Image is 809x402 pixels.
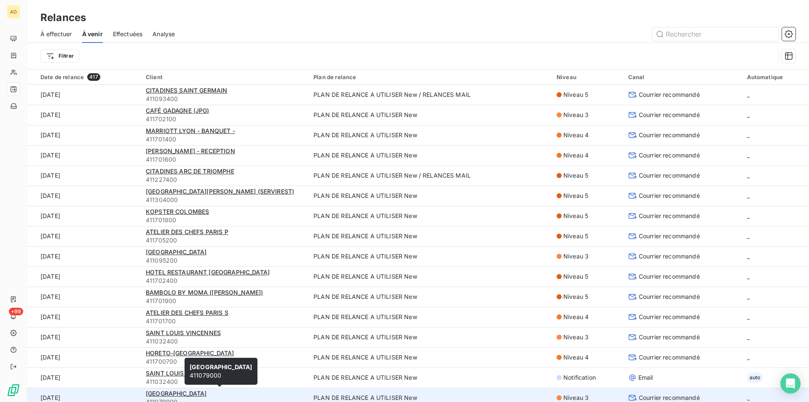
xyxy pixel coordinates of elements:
span: Courrier recommandé [639,353,700,362]
span: Effectuées [113,30,143,38]
td: [DATE] [27,85,141,105]
span: 411701700 [146,317,303,325]
span: _ [747,131,750,138]
span: +99 [9,308,23,315]
span: _ [747,91,750,98]
span: _ [747,354,750,361]
div: Canal [628,74,737,80]
span: Niveau 3 [563,333,589,341]
td: PLAN DE RELANCE A UTILISER New / RELANCES MAIL [308,85,552,105]
span: HOTEL RESTAURANT [GEOGRAPHIC_DATA] [146,269,270,276]
td: PLAN DE RELANCE A UTILISER New [308,125,552,145]
div: Open Intercom Messenger [780,373,801,394]
td: PLAN DE RELANCE A UTILISER New [308,226,552,246]
span: 411304000 [146,196,303,204]
span: auto [747,373,763,383]
span: CITADINES ARC DE TRIOMPHE [146,168,234,175]
td: [DATE] [27,347,141,367]
span: [GEOGRAPHIC_DATA] [146,248,207,256]
span: Niveau 4 [563,353,589,362]
td: [DATE] [27,367,141,388]
span: BAMBOLO BY MOMA ([PERSON_NAME]) [146,289,263,296]
span: Courrier recommandé [639,313,700,321]
span: 411705200 [146,236,303,245]
span: SAINT LOUIS VINCENNES [146,329,221,336]
span: _ [747,212,750,219]
span: _ [747,313,750,320]
button: Filtrer [40,49,79,63]
span: 417 [87,73,100,81]
span: HORETO-[GEOGRAPHIC_DATA] [146,349,234,357]
div: Niveau [557,74,618,80]
td: [DATE] [27,327,141,347]
span: 411227400 [146,176,303,184]
span: _ [747,253,750,260]
td: PLAN DE RELANCE A UTILISER New [308,347,552,367]
span: CITADINES SAINT GERMAIN [146,87,227,94]
td: PLAN DE RELANCE A UTILISER New [308,206,552,226]
span: Courrier recommandé [639,232,700,240]
span: 411702400 [146,277,303,285]
span: 411032400 [146,378,303,386]
span: ATELIER DES CHEFS PARIS S [146,309,228,316]
div: AD [7,5,20,19]
span: Courrier recommandé [639,111,700,119]
span: À venir [82,30,103,38]
span: Niveau 3 [563,252,589,261]
td: PLAN DE RELANCE A UTILISER New [308,287,552,307]
td: [DATE] [27,145,141,165]
span: CAFÉ GADAGNE (JPG) [146,107,209,114]
span: Niveau 3 [563,111,589,119]
span: Niveau 5 [563,272,588,281]
td: PLAN DE RELANCE A UTILISER New [308,266,552,287]
td: PLAN DE RELANCE A UTILISER New [308,105,552,125]
span: _ [747,273,750,280]
td: PLAN DE RELANCE A UTILISER New [308,186,552,206]
span: ATELIER DES CHEFS PARIS P [146,228,228,235]
span: 411701600 [146,155,303,164]
span: [PERSON_NAME] - RECEPTION [146,147,235,154]
span: Niveau 5 [563,212,588,220]
td: [DATE] [27,246,141,266]
td: [DATE] [27,186,141,206]
span: Niveau 5 [563,232,588,240]
td: PLAN DE RELANCE A UTILISER New [308,307,552,327]
span: _ [747,394,750,401]
td: PLAN DE RELANCE A UTILISER New / RELANCES MAIL [308,165,552,186]
span: Niveau 5 [563,171,588,180]
span: _ [747,111,750,118]
span: Courrier recommandé [639,192,700,200]
td: [DATE] [27,307,141,327]
span: Client [146,74,163,80]
div: Automatique [747,74,804,80]
div: Plan de relance [313,74,546,80]
span: Niveau 4 [563,151,589,160]
td: [DATE] [27,226,141,246]
span: Niveau 5 [563,91,588,99]
td: PLAN DE RELANCE A UTILISER New [308,367,552,388]
span: [GEOGRAPHIC_DATA][PERSON_NAME] (SERVIREST) [146,188,294,195]
span: 411701900 [146,297,303,305]
span: Email [638,373,653,382]
span: _ [747,152,750,159]
span: 411079000 [190,363,252,379]
span: Courrier recommandé [639,131,700,139]
span: 411095200 [146,256,303,265]
span: Notification [563,373,596,382]
span: _ [747,192,750,199]
span: Niveau 5 [563,192,588,200]
td: [DATE] [27,165,141,186]
td: [DATE] [27,266,141,287]
span: _ [747,333,750,341]
span: Courrier recommandé [639,212,700,220]
td: PLAN DE RELANCE A UTILISER New [308,246,552,266]
span: 411701800 [146,216,303,224]
input: Rechercher [652,27,779,41]
span: KOPSTER COLOMBES [146,208,209,215]
h3: Relances [40,10,86,25]
span: Courrier recommandé [639,252,700,261]
span: Courrier recommandé [639,151,700,160]
span: 411700700 [146,357,303,366]
td: PLAN DE RELANCE A UTILISER New [308,327,552,347]
div: Date de relance [40,73,136,81]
